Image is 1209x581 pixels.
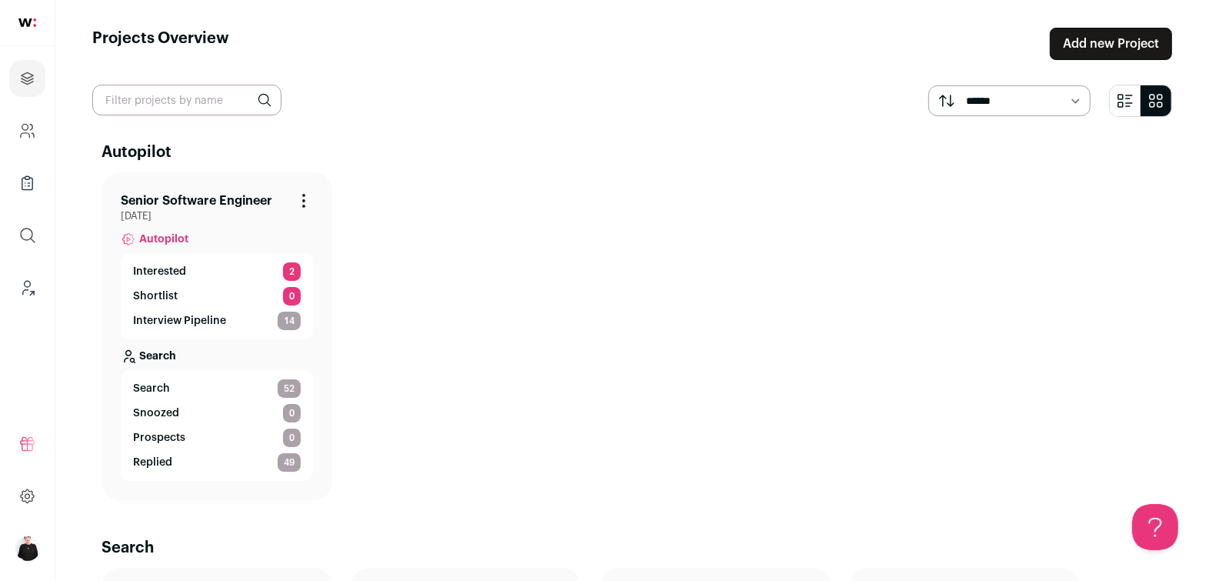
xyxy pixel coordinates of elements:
p: Interview Pipeline [133,313,226,329]
span: 14 [278,312,301,330]
img: wellfound-shorthand-0d5821cbd27db2630d0214b213865d53afaa358527fdda9d0ea32b1df1b89c2c.svg [18,18,36,27]
button: Open dropdown [15,536,40,561]
p: Prospects [133,430,185,446]
a: Interested 2 [133,262,301,281]
a: Search [121,339,313,370]
span: Search [133,381,170,396]
a: Projects [9,60,45,97]
h1: Projects Overview [92,28,229,60]
a: Senior Software Engineer [121,192,272,210]
img: 9240684-medium_jpg [15,536,40,561]
a: Replied 49 [133,453,301,472]
span: [DATE] [121,210,313,222]
h2: Search [102,537,1163,559]
a: Prospects 0 [133,429,301,447]
a: Company Lists [9,165,45,202]
span: Autopilot [139,232,188,247]
span: 0 [283,429,301,447]
button: Project Actions [295,192,313,210]
span: 0 [283,404,301,422]
span: 0 [283,287,301,306]
a: Snoozed 0 [133,404,301,422]
h2: Autopilot [102,142,1163,163]
p: Shortlist [133,289,178,304]
a: Autopilot [121,222,313,253]
p: Snoozed [133,406,179,421]
a: Interview Pipeline 14 [133,312,301,330]
p: Search [139,349,176,364]
span: 52 [278,379,301,398]
a: Company and ATS Settings [9,112,45,149]
a: Add new Project [1050,28,1172,60]
a: Leads (Backoffice) [9,269,45,306]
span: 2 [283,262,301,281]
input: Filter projects by name [92,85,281,115]
iframe: Toggle Customer Support [1132,504,1178,550]
a: Shortlist 0 [133,287,301,306]
span: 49 [278,453,301,472]
p: Replied [133,455,172,470]
p: Interested [133,264,186,279]
a: Search 52 [133,379,301,398]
